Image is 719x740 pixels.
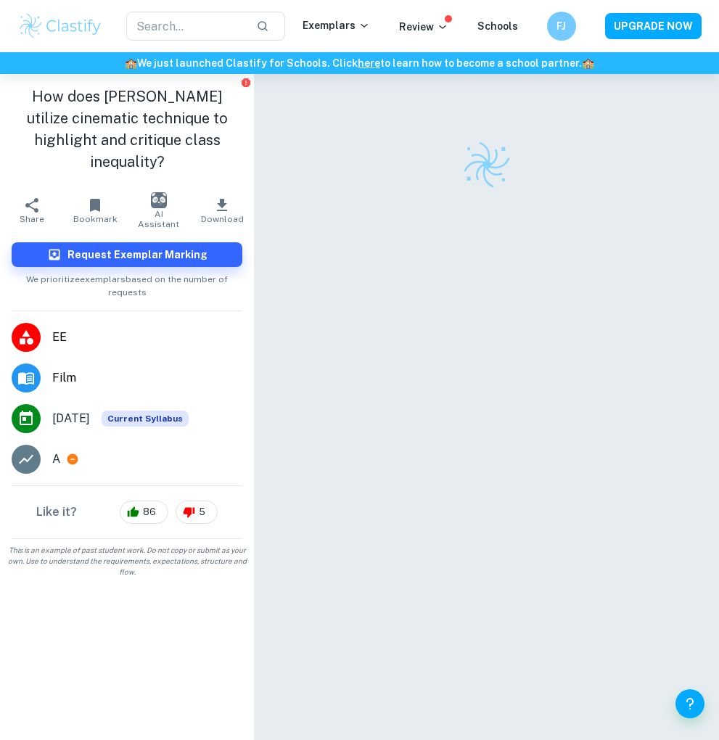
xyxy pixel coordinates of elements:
span: 86 [135,505,164,519]
span: We prioritize exemplars based on the number of requests [12,267,242,299]
div: 86 [120,501,168,524]
span: AI Assistant [136,209,182,229]
h6: We just launched Clastify for Schools. Click to learn how to become a school partner. [3,55,716,71]
button: Help and Feedback [675,689,704,718]
a: Schools [477,20,518,32]
span: Current Syllabus [102,411,189,427]
a: here [358,57,380,69]
h1: How does [PERSON_NAME] utilize cinematic technique to highlight and critique class inequality? [12,86,242,173]
img: AI Assistant [151,192,167,208]
span: Bookmark [73,214,118,224]
span: Download [201,214,244,224]
button: Request Exemplar Marking [12,242,242,267]
button: FJ [547,12,576,41]
div: This exemplar is based on the current syllabus. Feel free to refer to it for inspiration/ideas wh... [102,411,189,427]
button: Download [191,190,255,231]
img: Clastify logo [461,139,512,190]
button: AI Assistant [127,190,191,231]
input: Search... [126,12,245,41]
div: 5 [176,501,218,524]
span: Share [20,214,44,224]
span: EE [52,329,242,346]
span: 🏫 [582,57,594,69]
h6: Request Exemplar Marking [67,247,208,263]
button: Report issue [240,77,251,88]
button: Bookmark [64,190,128,231]
h6: FJ [553,18,570,34]
h6: Like it? [36,503,77,521]
img: Clastify logo [17,12,103,41]
span: 5 [191,505,213,519]
span: This is an example of past student work. Do not copy or submit as your own. Use to understand the... [6,545,248,577]
p: Review [399,19,448,35]
p: A [52,451,60,468]
p: Exemplars [303,17,370,33]
span: 🏫 [125,57,137,69]
span: Film [52,369,242,387]
span: [DATE] [52,410,90,427]
button: UPGRADE NOW [605,13,702,39]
